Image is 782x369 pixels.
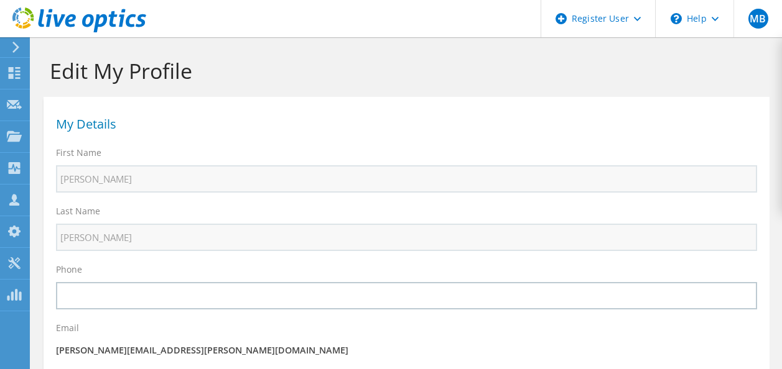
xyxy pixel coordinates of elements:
label: Last Name [56,205,100,217]
label: Phone [56,263,82,276]
span: MB [748,9,768,29]
h1: My Details [56,118,751,130]
p: [PERSON_NAME][EMAIL_ADDRESS][PERSON_NAME][DOMAIN_NAME] [56,344,757,357]
label: First Name [56,147,101,159]
svg: \n [671,13,682,24]
h1: Edit My Profile [50,58,757,84]
label: Email [56,322,79,334]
